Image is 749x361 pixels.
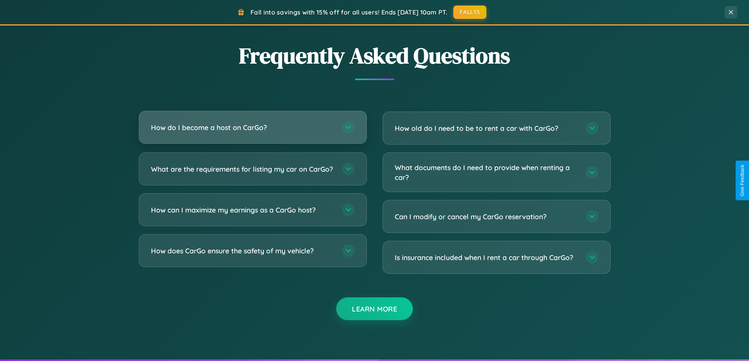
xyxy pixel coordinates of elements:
[395,253,578,262] h3: Is insurance included when I rent a car through CarGo?
[250,8,447,16] span: Fall into savings with 15% off for all users! Ends [DATE] 10am PT.
[151,164,334,174] h3: What are the requirements for listing my car on CarGo?
[139,40,611,71] h2: Frequently Asked Questions
[336,297,413,320] button: Learn More
[740,165,745,196] div: Give Feedback
[151,246,334,256] h3: How does CarGo ensure the safety of my vehicle?
[395,163,578,182] h3: What documents do I need to provide when renting a car?
[151,205,334,215] h3: How can I maximize my earnings as a CarGo host?
[151,123,334,132] h3: How do I become a host on CarGo?
[453,5,486,19] button: FALL15
[395,212,578,222] h3: Can I modify or cancel my CarGo reservation?
[395,123,578,133] h3: How old do I need to be to rent a car with CarGo?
